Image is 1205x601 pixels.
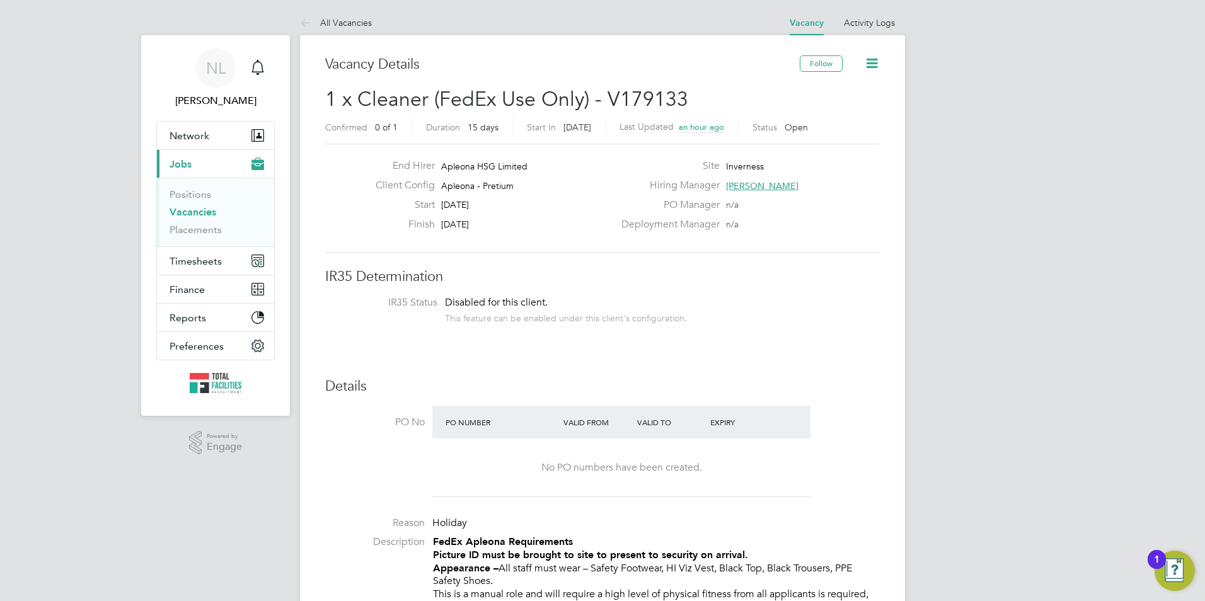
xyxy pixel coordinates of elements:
span: [DATE] [441,219,469,230]
span: Preferences [170,340,224,352]
label: End Hirer [366,159,435,173]
label: Duration [426,122,460,133]
label: Confirmed [325,122,367,133]
a: Activity Logs [844,17,895,28]
label: Start In [527,122,556,133]
span: [DATE] [441,199,469,210]
div: Expiry [707,411,781,433]
span: Timesheets [170,255,222,267]
div: Valid From [560,411,634,433]
span: Jobs [170,158,192,170]
a: Positions [170,188,211,200]
label: Client Config [366,179,435,192]
label: PO Manager [614,198,720,212]
a: NL[PERSON_NAME] [156,48,275,108]
h3: Vacancy Details [325,55,800,74]
span: 15 days [468,122,499,133]
span: Apleona - Pretium [441,180,514,192]
span: Holiday [432,517,467,529]
h3: Details [325,377,880,396]
span: Powered by [207,431,242,442]
a: Vacancy [790,18,824,28]
button: Finance [157,275,274,303]
button: Jobs [157,150,274,178]
strong: Picture ID must be brought to site to present to security on arrival. [433,549,748,561]
span: an hour ago [679,122,724,132]
a: All Vacancies [300,17,372,28]
label: Description [325,535,425,549]
img: tfrecruitment-logo-retina.png [190,373,241,393]
label: Last Updated [620,121,674,132]
div: PO Number [442,411,560,433]
a: Placements [170,224,222,236]
div: This feature can be enabled under this client's configuration. [445,309,687,324]
div: Jobs [157,178,274,246]
label: Deployment Manager [614,218,720,231]
button: Timesheets [157,247,274,275]
label: Hiring Manager [614,179,720,192]
a: Powered byEngage [189,431,243,455]
span: Network [170,130,209,142]
strong: Appearance – [433,562,499,574]
label: Reason [325,517,425,530]
div: Valid To [634,411,708,433]
button: Network [157,122,274,149]
span: 0 of 1 [375,122,398,133]
label: IR35 Status [338,296,437,309]
span: Engage [207,442,242,452]
span: NL [206,60,226,76]
span: Finance [170,283,205,295]
strong: FedEx Apleona Requirements [433,535,573,547]
a: Go to home page [156,373,275,393]
label: PO No [325,416,425,429]
h3: IR35 Determination [325,268,880,286]
button: Reports [157,304,274,331]
span: Open [785,122,808,133]
span: [DATE] [563,122,591,133]
label: Finish [366,218,435,231]
span: Nicola Lawrence [156,93,275,108]
span: 1 x Cleaner (FedEx Use Only) - V179133 [325,87,688,112]
label: Site [614,159,720,173]
span: Inverness [726,161,764,172]
label: Start [366,198,435,212]
span: Disabled for this client. [445,296,548,309]
span: Apleona HSG Limited [441,161,528,172]
div: No PO numbers have been created. [445,461,798,474]
label: Status [752,122,777,133]
nav: Main navigation [141,35,290,416]
a: Vacancies [170,206,216,218]
span: n/a [726,219,739,230]
div: 1 [1154,559,1160,576]
button: Preferences [157,332,274,360]
button: Open Resource Center, 1 new notification [1155,551,1195,591]
button: Follow [800,55,843,72]
span: n/a [726,199,739,210]
span: Reports [170,312,206,324]
span: [PERSON_NAME] [726,180,799,192]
